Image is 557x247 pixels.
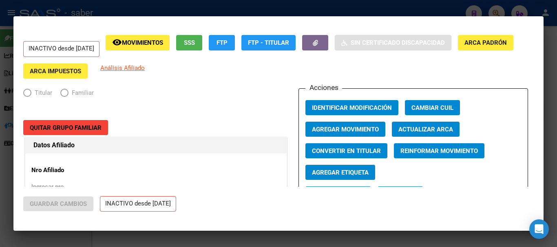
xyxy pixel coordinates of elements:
[241,35,296,50] button: FTP - Titular
[335,35,451,50] button: Sin Certificado Discapacidad
[305,100,398,115] button: Identificar Modificación
[122,39,163,47] span: Movimientos
[305,82,342,93] h3: Acciones
[378,186,423,201] button: Categoria
[305,122,385,137] button: Agregar Movimiento
[23,41,99,57] p: INACTIVO desde [DATE]
[400,147,478,155] span: Reinformar Movimiento
[411,104,453,111] span: Cambiar CUIL
[112,37,122,47] mat-icon: remove_red_eye
[23,63,88,79] button: ARCA Impuestos
[31,88,52,98] span: Titular
[394,143,484,158] button: Reinformar Movimiento
[23,91,102,98] mat-radio-group: Elija una opción
[176,35,202,50] button: SSS
[305,143,387,158] button: Convertir en Titular
[217,39,228,47] span: FTP
[106,35,170,50] button: Movimientos
[100,64,145,72] span: Análisis Afiliado
[30,200,87,208] span: Guardar Cambios
[458,35,513,50] button: ARCA Padrón
[305,186,371,201] button: Vencimiento PMI
[69,88,94,98] span: Familiar
[305,165,375,180] button: Agregar Etiqueta
[405,100,460,115] button: Cambiar CUIL
[23,120,108,135] button: Quitar Grupo Familiar
[351,39,445,47] span: Sin Certificado Discapacidad
[529,219,549,239] div: Open Intercom Messenger
[100,196,176,212] p: INACTIVO desde [DATE]
[312,126,379,133] span: Agregar Movimiento
[33,140,278,150] h1: Datos Afiliado
[30,68,81,75] span: ARCA Impuestos
[30,124,102,131] span: Quitar Grupo Familiar
[392,122,460,137] button: Actualizar ARCA
[209,35,235,50] button: FTP
[184,39,195,47] span: SSS
[398,126,453,133] span: Actualizar ARCA
[248,39,289,47] span: FTP - Titular
[464,39,507,47] span: ARCA Padrón
[312,147,381,155] span: Convertir en Titular
[23,197,93,211] button: Guardar Cambios
[312,104,392,111] span: Identificar Modificación
[31,166,106,175] p: Nro Afiliado
[312,169,369,176] span: Agregar Etiqueta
